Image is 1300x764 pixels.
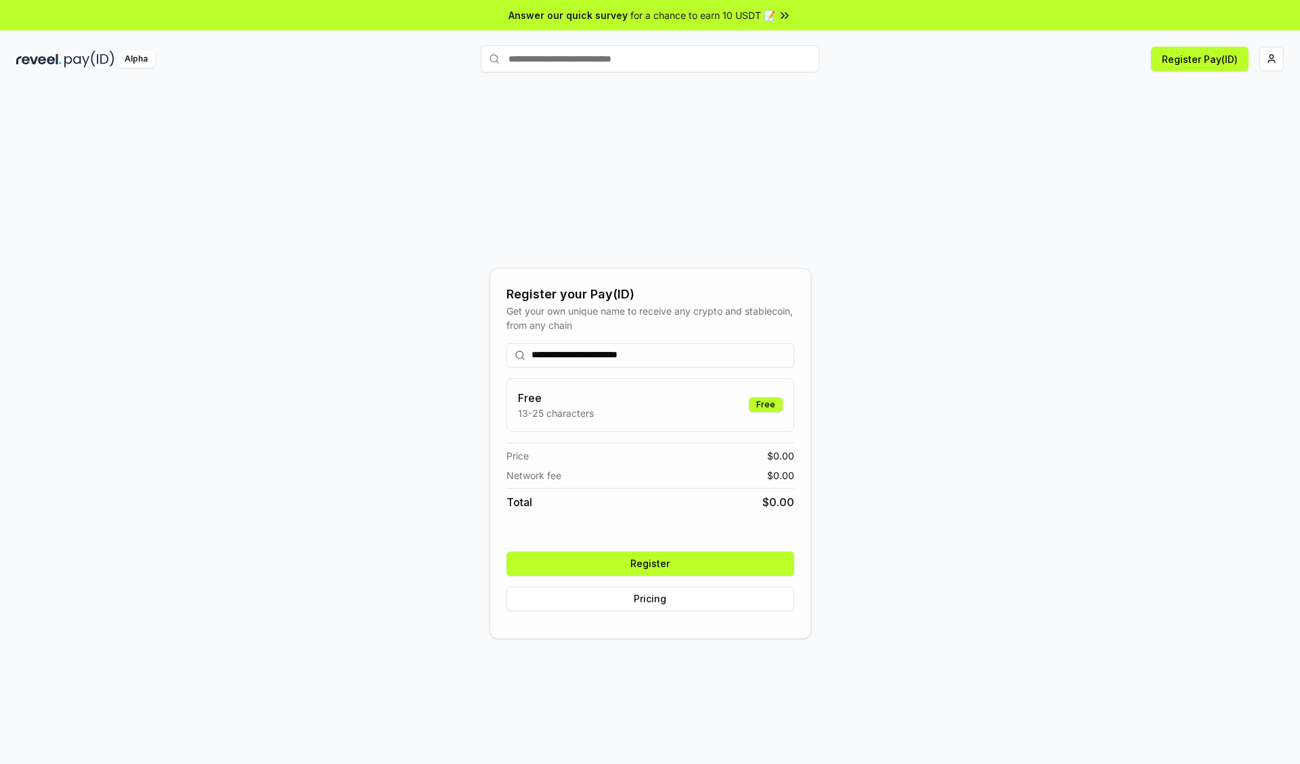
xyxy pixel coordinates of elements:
[630,8,775,22] span: for a chance to earn 10 USDT 📝
[767,449,794,463] span: $ 0.00
[64,51,114,68] img: pay_id
[508,8,628,22] span: Answer our quick survey
[506,494,532,510] span: Total
[506,552,794,576] button: Register
[16,51,62,68] img: reveel_dark
[506,285,794,304] div: Register your Pay(ID)
[506,449,529,463] span: Price
[762,494,794,510] span: $ 0.00
[506,468,561,482] span: Network fee
[518,406,594,420] p: 13-25 characters
[518,390,594,406] h3: Free
[1151,47,1249,71] button: Register Pay(ID)
[117,51,155,68] div: Alpha
[506,587,794,611] button: Pricing
[767,468,794,482] span: $ 0.00
[749,397,783,412] div: Free
[506,304,794,332] div: Get your own unique name to receive any crypto and stablecoin, from any chain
